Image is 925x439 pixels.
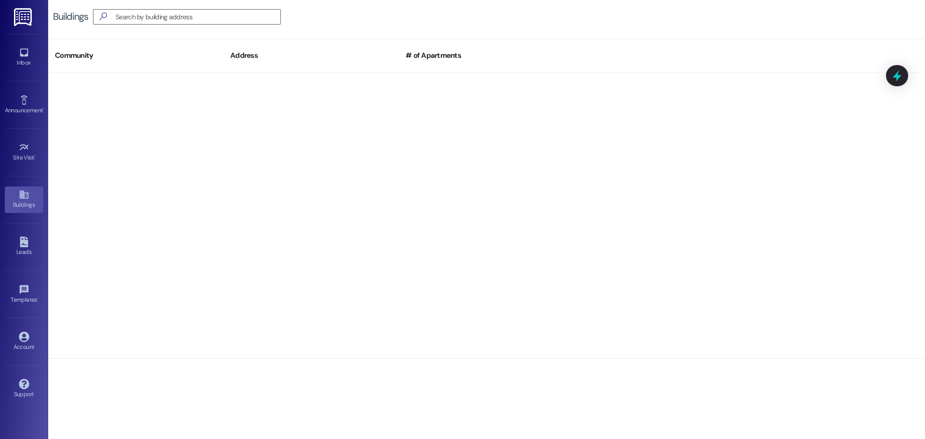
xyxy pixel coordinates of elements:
[116,10,280,24] input: Search by building address
[53,12,88,22] div: Buildings
[14,8,34,26] img: ResiDesk Logo
[5,186,43,213] a: Buildings
[224,44,399,67] div: Address
[5,329,43,355] a: Account
[37,295,39,302] span: •
[5,234,43,260] a: Leads
[399,44,574,67] div: # of Apartments
[48,44,224,67] div: Community
[5,139,43,165] a: Site Visit •
[5,376,43,402] a: Support
[95,12,111,22] i: 
[5,44,43,70] a: Inbox
[5,281,43,307] a: Templates •
[35,153,36,160] span: •
[43,106,44,112] span: •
